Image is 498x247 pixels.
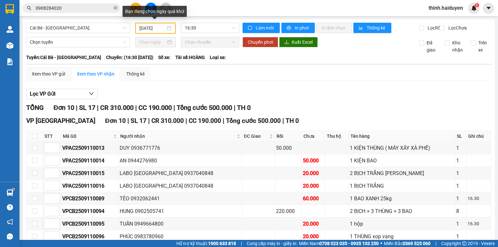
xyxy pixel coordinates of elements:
div: 2 BỊCH TRẮNG [PERSON_NAME] [350,169,454,177]
span: CR 310.000 [100,104,134,112]
span: Lọc Chưa [446,24,468,31]
div: VPCB2509110096 [62,232,117,241]
div: 60.000 [303,194,324,203]
div: 1 [456,169,465,177]
div: VPAC2509110014 [62,157,117,165]
button: syncLàm mới [243,23,280,33]
img: icon-new-feature [471,5,477,11]
div: 1 [456,157,465,165]
th: STT [43,131,61,142]
span: Kho nhận [450,39,466,53]
div: 1 BAO XANH 25kg [350,194,454,203]
div: VPAC2509110015 [62,169,117,177]
div: 8 [456,207,465,215]
span: 16:30 [185,23,236,33]
span: CC 190.000 [189,117,221,124]
span: caret-down [486,5,492,11]
span: Mã GD [63,133,112,140]
span: Chuyến: (16:30 [DATE]) [106,54,153,61]
td: VPAC2509110015 [61,167,119,180]
div: Thống kê [126,70,145,77]
td: VPAC2509110013 [61,142,119,154]
div: 1 BỊCH TRẮNG [350,182,454,190]
img: warehouse-icon [6,26,13,33]
th: Ghi chú [467,131,491,142]
b: Tuyến: Cái Bè - [GEOGRAPHIC_DATA] [26,55,101,60]
div: VPCB2509110089 [62,194,117,203]
div: TUẤN 0949664800 [120,220,241,228]
th: Tên hàng [349,131,456,142]
span: Miền Bắc [384,240,431,247]
div: 50.000 [276,144,301,152]
span: Tổng cước 500.000 [177,104,232,112]
input: Chọn ngày [139,39,166,46]
div: 1 hộp [350,220,454,228]
span: Đã giao [424,39,440,53]
strong: 1900 633 818 [208,241,236,246]
div: LABO [GEOGRAPHIC_DATA] 0937040848 [120,169,241,177]
button: downloadXuất Excel [279,37,318,47]
td: VPCB2509110095 [61,218,119,230]
span: | [241,240,242,247]
div: 20.000 [303,220,324,228]
div: 20.000 [303,169,324,177]
div: Xem theo VP gửi [32,70,65,77]
span: | [148,117,150,124]
span: | [135,104,137,112]
div: 50.000 [303,157,324,165]
button: Chuyển phơi [243,37,278,47]
span: sync [248,26,253,31]
input: Tìm tên, số ĐT hoặc mã đơn [36,5,112,12]
span: CC 190.000 [138,104,172,112]
span: TH 0 [286,117,299,124]
span: Trên xe [476,39,492,53]
span: thinh.haiduyen [423,4,468,12]
span: search [27,6,31,10]
span: Tài xế: HOÀNG [175,54,205,61]
div: DUY 0936771776 [120,144,241,152]
div: 1 [456,182,465,190]
span: | [282,117,284,124]
div: VPCB2509110095 [62,220,117,228]
span: question-circle [7,204,13,210]
img: logo-vxr [6,4,14,14]
span: TH 0 [237,104,251,112]
span: Tổng cước 500.000 [226,117,281,124]
span: message [7,233,13,240]
div: 1 THÙNG xop vang [350,232,454,241]
button: file-add [145,3,157,14]
span: bar-chart [359,26,364,31]
th: SL [455,131,467,142]
div: 220.000 [276,207,301,215]
span: SL 17 [79,104,95,112]
span: In phơi [295,24,310,31]
span: Người nhận [120,133,235,140]
img: solution-icon [6,58,13,65]
div: PHÚC 0983780960 [120,232,241,241]
span: down [89,91,94,96]
span: Loại xe: [210,54,226,61]
button: aim [160,3,172,14]
span: CR 310.000 [151,117,184,124]
input: 11/09/2025 [139,25,165,32]
span: close-circle [113,5,117,11]
div: 16.30 [468,220,490,227]
div: 1 KIỆN THÙNG ( MÁY XÂY XÀ PHÊ) [350,144,454,152]
th: Thu hộ [325,131,349,142]
th: Rồi [275,131,302,142]
span: | [127,117,129,124]
span: Hỗ trợ kỹ thuật: [176,240,236,247]
span: Chọn tuyến [30,37,126,47]
div: 1 [456,220,465,228]
span: VP [GEOGRAPHIC_DATA] [26,117,95,124]
div: 1 KIỆN BAO [350,157,454,165]
div: Bạn đang chọn ngày quá khứ [123,6,187,17]
div: VPCB2509110094 [62,207,117,215]
span: download [284,40,289,45]
span: | [435,240,436,247]
div: 1 [456,194,465,203]
td: VPCB2509110094 [61,205,119,218]
span: Lọc VP Gửi [30,90,55,98]
div: 1 [456,144,465,152]
span: Đơn 10 [105,117,126,124]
